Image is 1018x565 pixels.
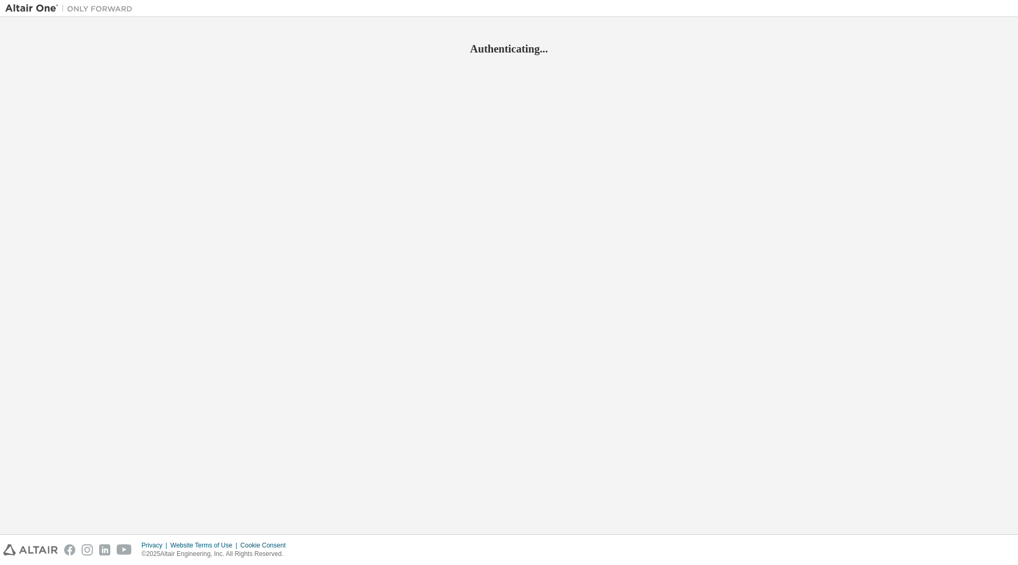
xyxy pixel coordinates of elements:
img: youtube.svg [117,544,132,555]
img: linkedin.svg [99,544,110,555]
div: Privacy [142,541,170,550]
p: © 2025 Altair Engineering, Inc. All Rights Reserved. [142,550,292,559]
h2: Authenticating... [5,42,1013,56]
img: altair_logo.svg [3,544,58,555]
img: instagram.svg [82,544,93,555]
img: Altair One [5,3,138,14]
img: facebook.svg [64,544,75,555]
div: Cookie Consent [240,541,292,550]
div: Website Terms of Use [170,541,240,550]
